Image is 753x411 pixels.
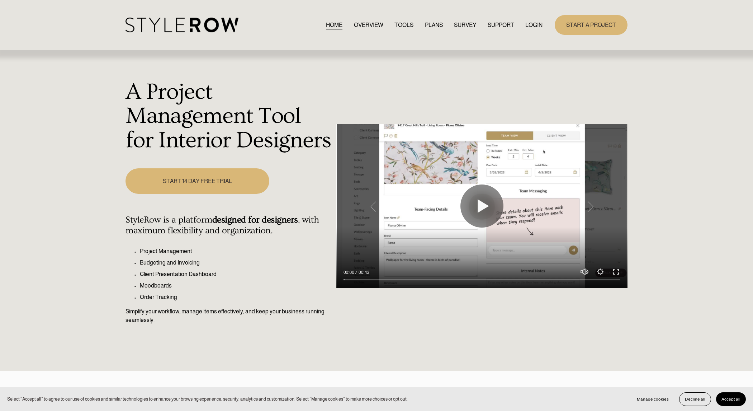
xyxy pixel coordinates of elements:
[354,20,383,30] a: OVERVIEW
[126,18,238,32] img: StyleRow
[525,20,543,30] a: LOGIN
[140,281,332,290] p: Moodboards
[126,307,332,324] p: Simplify your workflow, manage items effectively, and keep your business running seamlessly.
[140,270,332,279] p: Client Presentation Dashboard
[394,20,413,30] a: TOOLS
[637,397,669,402] span: Manage cookies
[488,20,514,30] a: folder dropdown
[126,168,269,194] a: START 14 DAY FREE TRIAL
[356,269,371,276] div: Duration
[140,293,332,302] p: Order Tracking
[631,392,674,406] button: Manage cookies
[140,247,332,256] p: Project Management
[555,15,627,35] a: START A PROJECT
[126,215,332,236] h4: StyleRow is a platform , with maximum flexibility and organization.
[679,392,711,406] button: Decline all
[716,392,746,406] button: Accept all
[460,185,503,228] button: Play
[344,269,356,276] div: Current time
[212,215,298,225] strong: designed for designers
[685,397,705,402] span: Decline all
[126,80,332,153] h1: A Project Management Tool for Interior Designers
[7,396,408,402] p: Select “Accept all” to agree to our use of cookies and similar technologies to enhance your brows...
[488,21,514,29] span: SUPPORT
[140,258,332,267] p: Budgeting and Invoicing
[425,20,443,30] a: PLANS
[721,397,740,402] span: Accept all
[454,20,476,30] a: SURVEY
[326,20,342,30] a: HOME
[344,277,620,282] input: Seek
